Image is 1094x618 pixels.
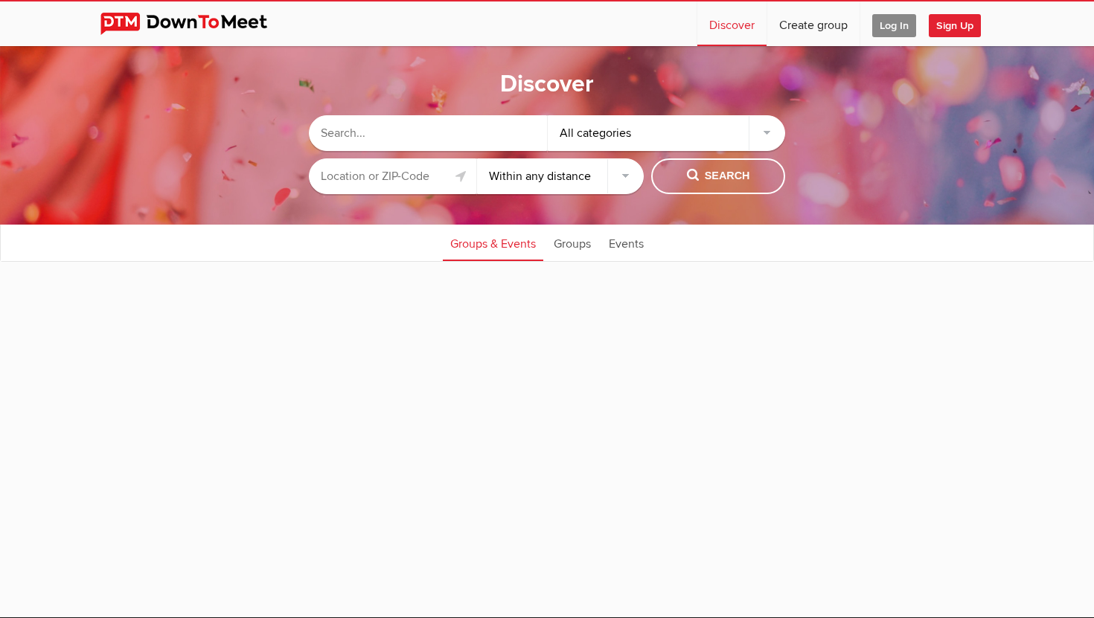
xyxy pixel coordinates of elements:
a: Create group [767,1,860,46]
h1: Discover [500,69,594,100]
a: Sign Up [929,1,993,46]
span: Sign Up [929,14,981,37]
span: Search [687,168,750,184]
a: Events [601,224,651,261]
button: Search [651,158,785,194]
div: All categories [548,115,786,151]
a: Groups [546,224,598,261]
span: Log In [872,14,916,37]
a: Discover [697,1,767,46]
input: Location or ZIP-Code [309,158,476,194]
input: Search... [309,115,547,151]
img: DownToMeet [100,13,290,35]
a: Log In [860,1,928,46]
a: Groups & Events [443,224,543,261]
